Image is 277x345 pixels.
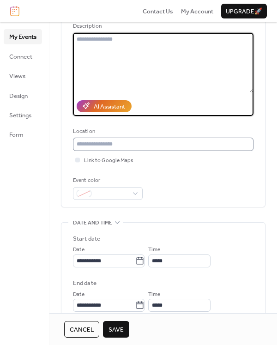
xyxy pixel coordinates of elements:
span: Connect [9,52,32,61]
span: Time [148,290,160,299]
span: Upgrade 🚀 [226,7,262,16]
span: Date [73,245,84,254]
div: Event color [73,176,141,185]
span: Settings [9,111,31,120]
span: My Account [181,7,213,16]
a: My Account [181,6,213,16]
a: Design [4,88,42,103]
span: Save [108,325,124,334]
span: Date [73,290,84,299]
button: Save [103,321,129,338]
button: AI Assistant [77,100,132,112]
span: Contact Us [143,7,173,16]
span: Design [9,91,28,101]
a: Form [4,127,42,142]
a: My Events [4,29,42,44]
span: Link to Google Maps [84,156,133,165]
div: End date [73,278,96,288]
span: Views [9,72,25,81]
button: Cancel [64,321,99,338]
button: Upgrade🚀 [221,4,267,18]
div: Start date [73,234,100,243]
span: My Events [9,32,36,42]
span: Form [9,130,24,139]
a: Contact Us [143,6,173,16]
span: Cancel [70,325,94,334]
img: logo [10,6,19,16]
a: Views [4,68,42,83]
a: Settings [4,108,42,122]
a: Connect [4,49,42,64]
div: AI Assistant [94,102,125,111]
span: Time [148,245,160,254]
div: Description [73,22,252,31]
div: Location [73,127,252,136]
span: Date and time [73,218,112,228]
